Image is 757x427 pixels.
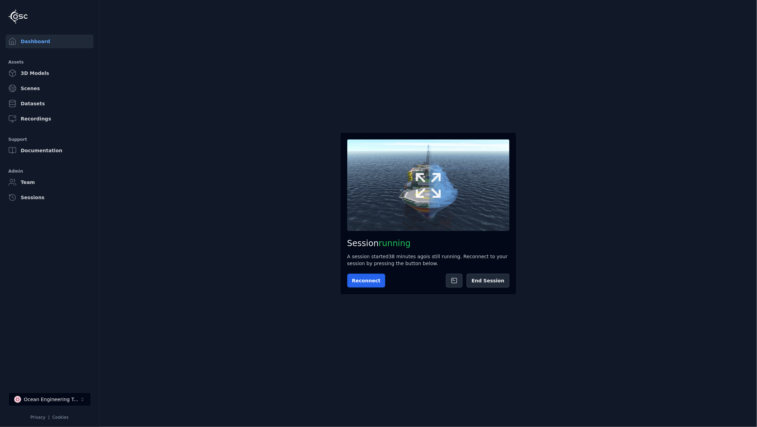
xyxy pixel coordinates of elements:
a: Cookies [52,415,69,420]
span: running [379,239,411,248]
a: Documentation [6,144,93,157]
div: Admin [8,167,91,175]
button: Select a workspace [8,392,91,406]
div: A session started 38 minutes ago is still running. Reconnect to your session by pressing the butt... [347,253,509,267]
div: Ocean Engineering Trials [24,396,80,403]
button: Reconnect [347,274,386,288]
a: 3D Models [6,66,93,80]
a: Privacy [30,415,45,420]
h2: Session [347,238,509,249]
img: Logo [8,9,28,24]
div: Support [8,135,91,144]
a: Dashboard [6,35,93,48]
a: Datasets [6,97,93,110]
button: End Session [467,274,509,288]
a: Recordings [6,112,93,126]
a: Team [6,175,93,189]
div: O [14,396,21,403]
a: Scenes [6,81,93,95]
span: | [48,415,50,420]
a: Sessions [6,191,93,204]
div: Assets [8,58,91,66]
